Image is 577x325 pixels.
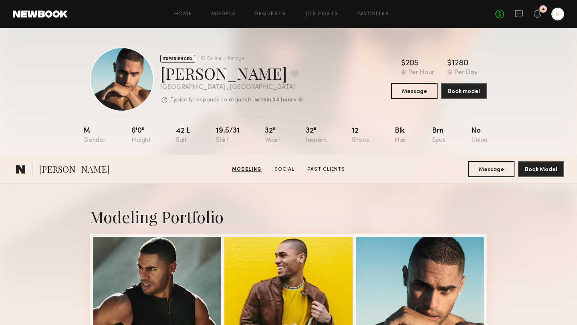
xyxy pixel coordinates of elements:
[408,69,434,77] div: Per Hour
[265,127,280,144] div: 32"
[176,127,190,144] div: 42 l
[174,12,192,17] a: Home
[39,163,109,177] span: [PERSON_NAME]
[160,63,304,84] div: [PERSON_NAME]
[304,166,348,173] a: Past Clients
[518,166,564,172] a: Book Model
[170,97,253,103] p: Typically responds to requests
[518,161,564,177] button: Book Model
[305,12,339,17] a: Job Posts
[255,12,286,17] a: Requests
[352,127,369,144] div: 12
[83,127,106,144] div: M
[468,161,514,177] button: Message
[391,83,438,99] button: Message
[401,60,406,68] div: $
[395,127,407,144] div: Blk
[471,127,487,144] div: No
[452,60,468,68] div: 1280
[447,60,452,68] div: $
[406,60,419,68] div: 205
[432,127,446,144] div: Brn
[160,84,304,91] div: [GEOGRAPHIC_DATA] , [GEOGRAPHIC_DATA]
[271,166,298,173] a: Social
[216,127,240,144] div: 19.5/31
[207,56,244,61] div: Online < 1hr ago
[357,12,389,17] a: Favorites
[454,69,478,77] div: Per Day
[160,55,195,63] div: EXPERIENCED
[306,127,327,144] div: 32"
[90,206,487,227] div: Modeling Portfolio
[542,7,545,12] div: 4
[211,12,236,17] a: Models
[229,166,265,173] a: Modeling
[441,83,487,99] button: Book model
[255,97,296,103] b: within 24 hours
[131,127,151,144] div: 6'0"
